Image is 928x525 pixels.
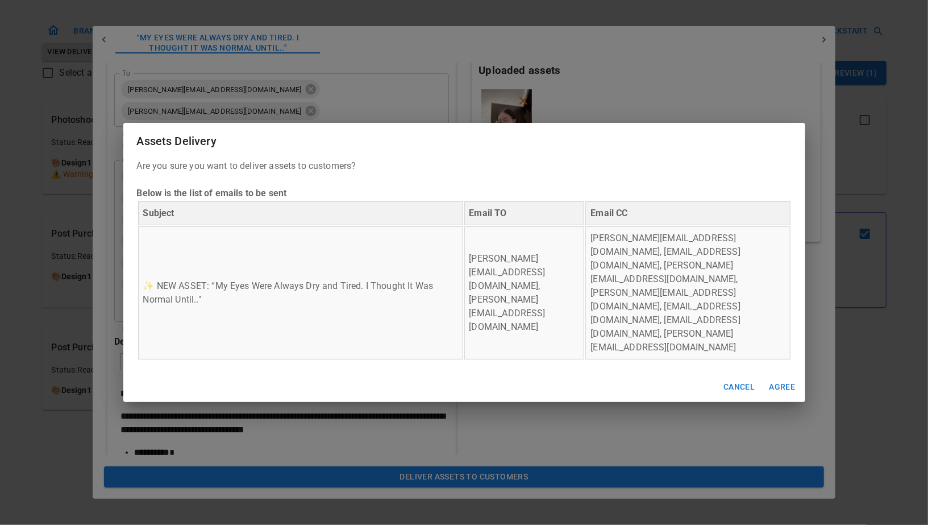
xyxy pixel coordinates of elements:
th: Email TO [464,201,585,225]
td: [PERSON_NAME][EMAIL_ADDRESS][DOMAIN_NAME], [EMAIL_ADDRESS][DOMAIN_NAME], [PERSON_NAME][EMAIL_ADDR... [585,226,790,359]
h2: Assets Delivery [123,123,805,159]
button: Cancel [719,377,759,398]
b: Below is the list of emails to be sent [137,188,287,199]
td: [PERSON_NAME][EMAIL_ADDRESS][DOMAIN_NAME], [PERSON_NAME][EMAIL_ADDRESS][DOMAIN_NAME] [464,226,585,359]
th: Subject [138,201,463,225]
button: Agree [764,377,801,398]
p: Are you sure you want to deliver assets to customers? [137,159,792,361]
td: ✨ NEW ASSET: “My Eyes Were Always Dry and Tired. I Thought It Was Normal Until.." [138,226,463,359]
th: Email CC [585,201,790,225]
